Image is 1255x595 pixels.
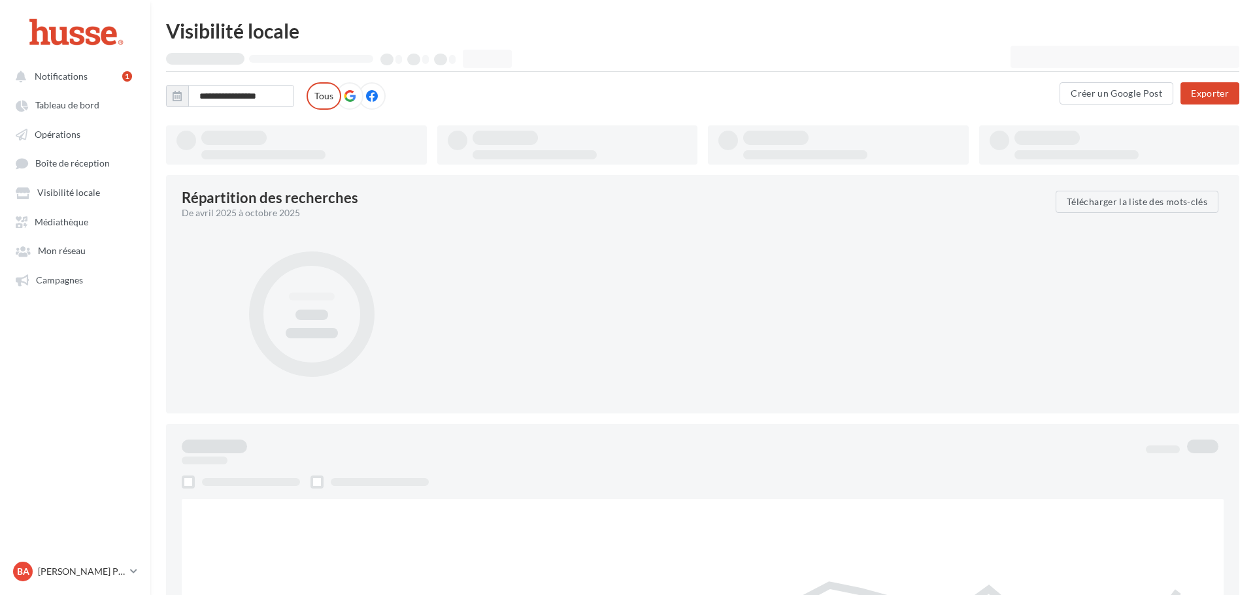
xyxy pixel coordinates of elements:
[8,64,137,88] button: Notifications 1
[35,216,88,227] span: Médiathèque
[10,559,140,584] a: Ba [PERSON_NAME] Page
[36,274,83,285] span: Campagnes
[8,93,142,116] a: Tableau de bord
[35,100,99,111] span: Tableau de bord
[8,151,142,175] a: Boîte de réception
[8,210,142,233] a: Médiathèque
[8,180,142,204] a: Visibilité locale
[38,246,86,257] span: Mon réseau
[8,122,142,146] a: Opérations
[17,565,29,578] span: Ba
[37,187,100,199] span: Visibilité locale
[8,238,142,262] a: Mon réseau
[1056,191,1218,213] button: Télécharger la liste des mots-clés
[1060,82,1173,105] button: Créer un Google Post
[122,71,132,82] div: 1
[182,191,358,205] div: Répartition des recherches
[35,129,80,140] span: Opérations
[35,71,88,82] span: Notifications
[38,565,125,578] p: [PERSON_NAME] Page
[35,158,110,169] span: Boîte de réception
[182,206,1045,219] div: De avril 2025 à octobre 2025
[166,21,1239,40] div: Visibilité locale
[307,82,341,110] label: Tous
[1180,82,1239,105] button: Exporter
[8,268,142,291] a: Campagnes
